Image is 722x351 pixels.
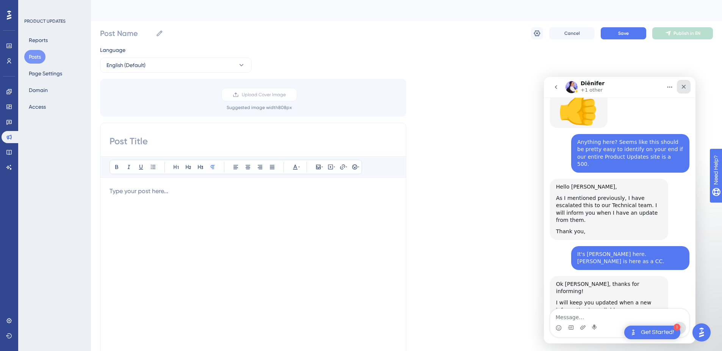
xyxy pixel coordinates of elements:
button: Publish in EN [652,27,713,39]
input: Post Title [110,135,397,147]
div: Open Get Started! checklist, remaining modules: 1 [624,326,680,339]
span: Cancel [564,30,580,36]
button: English (Default) [100,58,252,73]
button: Domain [24,83,52,97]
span: Need Help? [18,2,47,11]
iframe: UserGuiding AI Assistant Launcher [690,321,713,344]
iframe: Intercom live chat [544,77,695,343]
div: 1 [673,324,680,331]
button: Posts [24,50,45,64]
span: Save [618,30,629,36]
button: Page Settings [24,67,67,80]
span: Publish in EN [673,30,700,36]
span: English (Default) [106,61,146,70]
span: Upload Cover Image [242,92,286,98]
button: Cancel [549,27,595,39]
button: Access [24,100,50,114]
button: Save [601,27,646,39]
div: PRODUCT UPDATES [24,18,66,24]
img: launcher-image-alternative-text [629,328,638,337]
div: Get Started! [641,328,674,337]
div: Suggested image width 808 px [227,105,292,111]
button: Reports [24,33,52,47]
input: Post Name [100,28,153,39]
span: Language [100,45,125,55]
